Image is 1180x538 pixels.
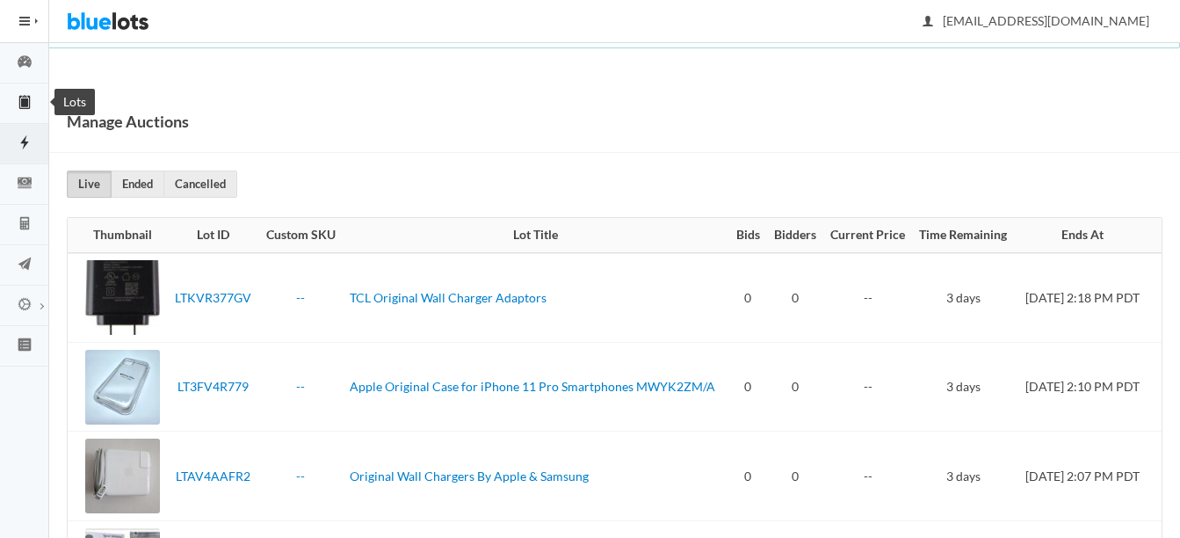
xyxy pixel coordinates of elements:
[912,342,1014,432] td: 3 days
[823,342,912,432] td: --
[296,469,305,483] a: --
[767,432,823,521] td: 0
[729,218,767,253] th: Bids
[350,469,589,483] a: Original Wall Chargers By Apple & Samsung
[923,13,1149,28] span: [EMAIL_ADDRESS][DOMAIN_NAME]
[919,14,937,31] ion-icon: person
[163,171,237,198] a: Cancelled
[68,218,167,253] th: Thumbnail
[296,290,305,305] a: --
[259,218,343,253] th: Custom SKU
[111,171,164,198] a: Ended
[912,218,1014,253] th: Time Remaining
[1015,218,1162,253] th: Ends At
[67,171,112,198] a: Live
[350,290,547,305] a: TCL Original Wall Charger Adaptors
[823,432,912,521] td: --
[296,379,305,394] a: --
[767,253,823,343] td: 0
[1015,253,1162,343] td: [DATE] 2:18 PM PDT
[823,218,912,253] th: Current Price
[176,469,250,483] a: LTAV4AAFR2
[67,108,189,134] h1: Manage Auctions
[167,218,258,253] th: Lot ID
[767,218,823,253] th: Bidders
[1015,432,1162,521] td: [DATE] 2:07 PM PDT
[729,432,767,521] td: 0
[767,342,823,432] td: 0
[175,290,251,305] a: LTKVR377GV
[729,342,767,432] td: 0
[343,218,729,253] th: Lot Title
[1015,342,1162,432] td: [DATE] 2:10 PM PDT
[729,253,767,343] td: 0
[912,432,1014,521] td: 3 days
[350,379,715,394] a: Apple Original Case for iPhone 11 Pro Smartphones MWYK2ZM/A
[912,253,1014,343] td: 3 days
[177,379,249,394] a: LT3FV4R779
[823,253,912,343] td: --
[54,89,95,115] div: Lots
